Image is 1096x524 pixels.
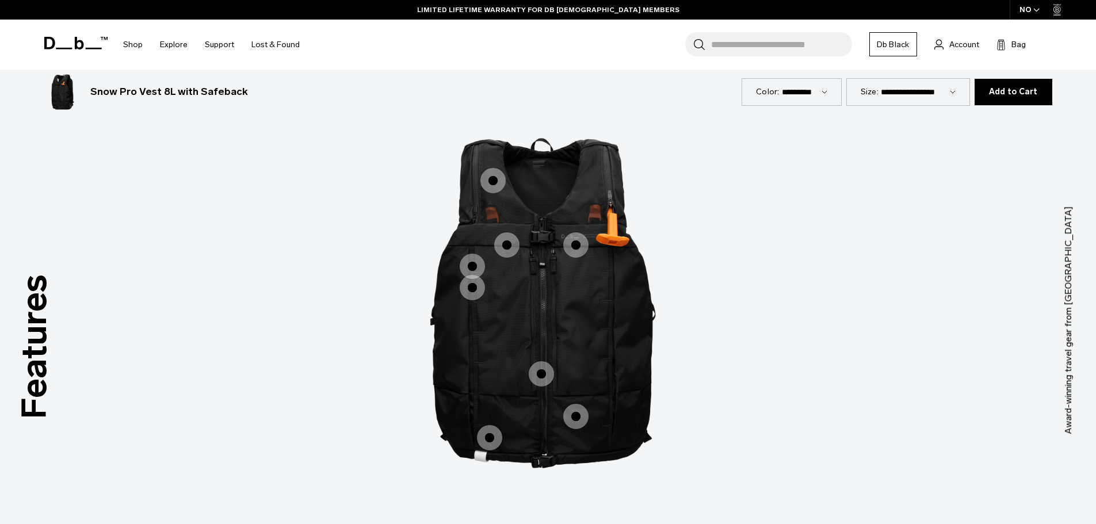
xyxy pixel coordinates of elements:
span: Account [949,39,979,51]
img: Snow Pro Vest 8L with Safeback [44,74,81,110]
nav: Main Navigation [114,20,308,70]
a: Lost & Found [251,24,300,65]
a: Shop [123,24,143,65]
a: LIMITED LIFETIME WARRANTY FOR DB [DEMOGRAPHIC_DATA] MEMBERS [417,5,679,15]
button: Bag [996,37,1026,51]
a: Support [205,24,234,65]
label: Color: [756,86,780,98]
button: Add to Cart [975,79,1052,105]
label: Size: [861,86,879,98]
a: Db Black [869,32,917,56]
a: Account [934,37,979,51]
a: Explore [160,24,188,65]
h3: Snow Pro Vest 8L with Safeback [90,85,248,100]
h3: Features [8,274,61,419]
span: Add to Cart [989,87,1038,97]
span: Bag [1011,39,1026,51]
